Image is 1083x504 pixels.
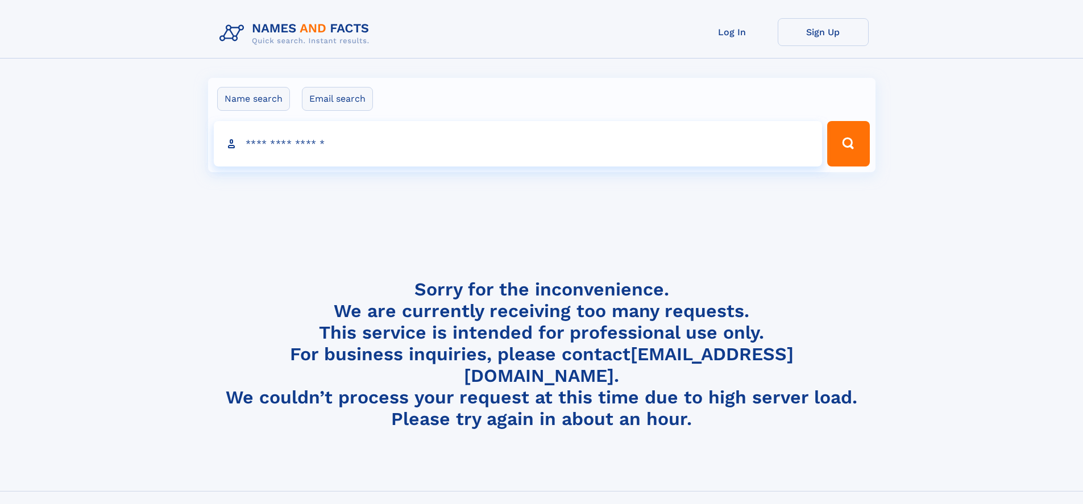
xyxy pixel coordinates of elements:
[778,18,869,46] a: Sign Up
[687,18,778,46] a: Log In
[464,343,794,386] a: [EMAIL_ADDRESS][DOMAIN_NAME]
[217,87,290,111] label: Name search
[827,121,869,166] button: Search Button
[215,278,869,430] h4: Sorry for the inconvenience. We are currently receiving too many requests. This service is intend...
[302,87,373,111] label: Email search
[215,18,379,49] img: Logo Names and Facts
[214,121,823,166] input: search input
